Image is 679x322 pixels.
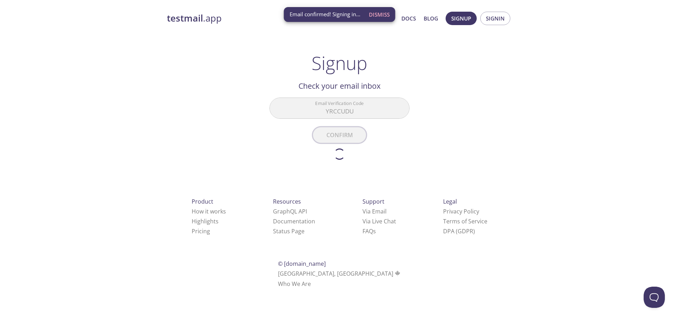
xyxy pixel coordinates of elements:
[192,207,226,215] a: How it works
[644,287,665,308] iframe: Help Scout Beacon - Open
[443,227,475,235] a: DPA (GDPR)
[273,227,304,235] a: Status Page
[446,12,477,25] button: Signup
[401,14,416,23] a: Docs
[443,198,457,205] span: Legal
[362,227,376,235] a: FAQ
[443,217,487,225] a: Terms of Service
[362,198,384,205] span: Support
[362,207,387,215] a: Via Email
[373,227,376,235] span: s
[486,14,505,23] span: Signin
[451,14,471,23] span: Signup
[278,260,326,268] span: © [DOMAIN_NAME]
[443,207,479,215] a: Privacy Policy
[273,207,307,215] a: GraphQL API
[167,12,333,24] a: testmail.app
[278,270,401,277] span: [GEOGRAPHIC_DATA], [GEOGRAPHIC_DATA]
[278,280,311,288] a: Who We Are
[312,52,367,74] h1: Signup
[480,12,510,25] button: Signin
[369,10,390,19] span: Dismiss
[269,80,410,92] h2: Check your email inbox
[167,12,203,24] strong: testmail
[192,198,213,205] span: Product
[362,217,396,225] a: Via Live Chat
[290,11,360,18] span: Email confirmed! Signing in...
[424,14,438,23] a: Blog
[366,8,393,21] button: Dismiss
[273,217,315,225] a: Documentation
[192,227,210,235] a: Pricing
[192,217,219,225] a: Highlights
[273,198,301,205] span: Resources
